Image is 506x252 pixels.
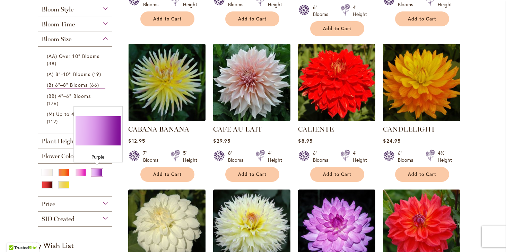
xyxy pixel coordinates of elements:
[47,111,96,117] span: (M) Up to 4" Blooms
[383,125,435,133] a: CANDLELIGHT
[140,167,194,182] button: Add to Cart
[47,60,58,67] span: 38
[92,70,103,78] span: 19
[42,6,73,13] span: Bloom Style
[395,167,449,182] button: Add to Cart
[383,116,460,123] a: CANDLELIGHT
[183,150,197,163] div: 5' Height
[76,153,121,160] div: Purple
[310,21,364,36] button: Add to Cart
[268,150,282,163] div: 4' Height
[153,16,182,22] span: Add to Cart
[313,150,332,163] div: 6" Blooms
[47,93,91,99] span: (BB) 4"–6" Blooms
[5,227,25,247] iframe: Launch Accessibility Center
[213,137,230,144] span: $29.95
[47,53,99,59] span: (AA) Over 10" Blooms
[47,100,60,107] span: 176
[42,200,55,208] span: Price
[47,82,88,88] span: (B) 6"–8" Blooms
[225,11,279,26] button: Add to Cart
[238,16,267,22] span: Add to Cart
[128,137,145,144] span: $12.95
[128,44,206,121] img: CABANA BANANA
[47,81,105,89] a: (B) 6"–8" Blooms 66
[298,125,334,133] a: CALIENTE
[238,171,267,177] span: Add to Cart
[298,44,375,121] img: CALIENTE
[128,116,206,123] a: CABANA BANANA
[42,152,76,160] span: Flower Color
[42,20,75,28] span: Bloom Time
[225,167,279,182] button: Add to Cart
[323,171,351,177] span: Add to Cart
[398,150,417,163] div: 6" Blooms
[395,11,449,26] button: Add to Cart
[213,44,290,121] img: Café Au Lait
[42,137,76,145] span: Plant Height
[408,16,436,22] span: Add to Cart
[438,150,452,163] div: 4½' Height
[383,137,400,144] span: $24.95
[298,137,312,144] span: $8.95
[47,92,105,107] a: (BB) 4"–6" Blooms 176
[47,70,105,78] a: (A) 8"–10" Blooms 19
[47,71,90,77] span: (A) 8"–10" Blooms
[31,240,74,250] strong: My Wish List
[313,4,332,18] div: 6" Blooms
[228,150,247,163] div: 8" Blooms
[89,81,101,89] span: 66
[42,215,75,223] span: SID Created
[128,125,189,133] a: CABANA BANANA
[310,167,364,182] button: Add to Cart
[353,4,367,18] div: 4' Height
[143,150,163,163] div: 7" Blooms
[383,44,460,121] img: CANDLELIGHT
[408,171,436,177] span: Add to Cart
[323,26,351,32] span: Add to Cart
[47,110,105,125] a: (M) Up to 4" Blooms 112
[213,116,290,123] a: Café Au Lait
[353,150,367,163] div: 4' Height
[213,125,262,133] a: CAFE AU LAIT
[47,118,60,125] span: 112
[47,52,105,67] a: (AA) Over 10" Blooms 38
[298,116,375,123] a: CALIENTE
[42,35,71,43] span: Bloom Size
[140,11,194,26] button: Add to Cart
[153,171,182,177] span: Add to Cart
